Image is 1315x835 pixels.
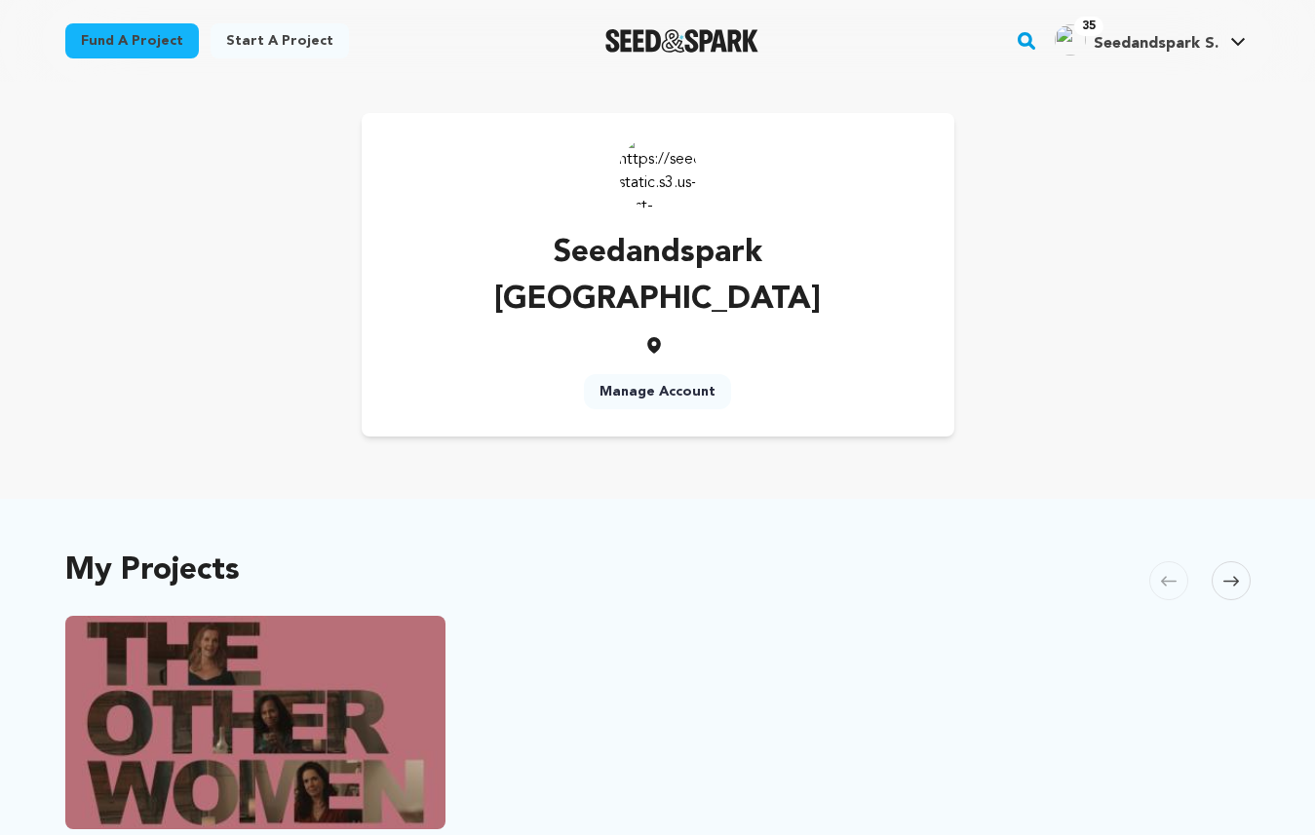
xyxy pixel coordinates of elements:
[1055,24,1086,56] img: ACg8ocIpEWdDqtLEcNHWPamCAoMF1FhS23Amvfxhptb1tN4S2ZFd_g=s96-c
[584,374,731,409] a: Manage Account
[1055,24,1218,56] div: Seedandspark S.'s Profile
[393,230,923,323] p: Seedandspark [GEOGRAPHIC_DATA]
[1051,20,1250,56] a: Seedandspark S.'s Profile
[605,29,758,53] img: Seed&Spark Logo Dark Mode
[65,557,240,585] h2: My Projects
[1051,20,1250,61] span: Seedandspark S.'s Profile
[1074,17,1103,36] span: 35
[1094,36,1218,52] span: Seedandspark S.
[619,133,697,210] img: https://seedandspark-static.s3.us-east-2.amazonaws.com/images/User/002/228/620/medium/ACg8ocIpEWd...
[211,23,349,58] a: Start a project
[65,23,199,58] a: Fund a project
[605,29,758,53] a: Seed&Spark Homepage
